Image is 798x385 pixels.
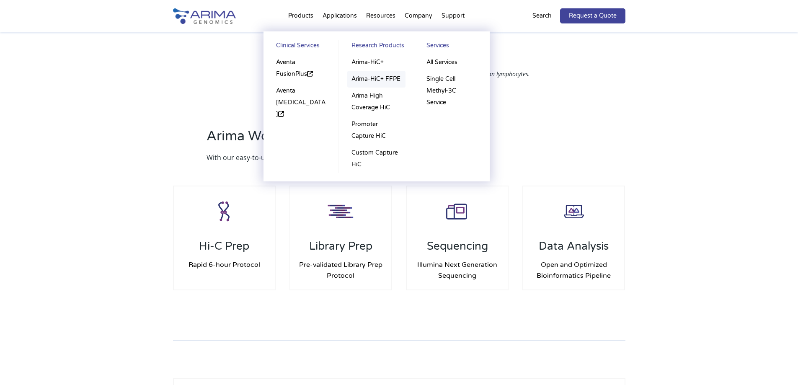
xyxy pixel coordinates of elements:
[186,128,191,133] input: Gene Regulation
[183,69,196,77] span: State
[207,152,506,163] p: With our easy-to-use workflow you can rapidly go from sample to discovery.
[10,127,41,135] span: Capture Hi-C
[207,127,506,152] h2: Arima Workflow
[347,145,405,173] a: Custom Capture HiC
[183,0,209,8] span: Last name
[207,195,241,228] img: HiC-Prep-Step_Icon_Arima-Genomics.png
[347,40,405,54] a: Research Products
[183,103,257,111] span: What is your area of interest?
[182,240,267,259] h3: Hi-C Prep
[532,259,616,281] h4: Open and Optimized Bioinformatics Pipeline
[272,40,331,54] a: Clinical Services
[476,70,530,78] span: human lymphocytes.
[532,240,616,259] h3: Data Analysis
[347,71,405,88] a: Arima-HiC+ FFPE
[272,54,331,83] a: Aventa FusionPlus
[193,116,240,124] span: Genome Assembly
[2,117,8,122] input: Hi-C
[2,193,8,199] input: Other
[299,259,383,281] h4: Pre-validated Library Prep Protocol
[347,54,405,71] a: Arima-HiC+
[193,127,234,135] span: Gene Regulation
[532,10,552,21] p: Search
[10,149,42,157] span: Hi-C for FFPE
[173,8,236,24] img: Arima-Genomics-logo
[186,160,191,166] input: Structural Variant Discovery
[186,139,191,144] input: Epigenetics
[186,171,191,177] input: Other
[186,150,191,155] input: Human Health
[2,160,8,166] input: Single-Cell Methyl-3C
[193,171,208,178] span: Other
[347,88,405,116] a: Arima High Coverage HiC
[10,171,40,178] span: Library Prep
[186,117,191,122] input: Genome Assembly
[415,259,500,281] h4: Illumina Next Generation Sequencing
[2,128,8,133] input: Capture Hi-C
[422,40,481,54] a: Services
[10,193,24,200] span: Other
[2,171,8,177] input: Library Prep
[347,116,405,145] a: Promoter Capture HiC
[193,160,263,168] span: Structural Variant Discovery
[10,160,62,168] span: Single-Cell Methyl-3C
[422,71,481,111] a: Single Cell Methyl-3C Service
[2,182,8,188] input: Arima Bioinformatics Platform
[10,182,85,189] span: Arima Bioinformatics Platform
[10,138,58,146] span: High Coverage Hi-C
[422,54,481,71] a: All Services
[299,240,383,259] h3: Library Prep
[182,259,267,270] h4: Rapid 6-hour Protocol
[440,195,474,228] img: Sequencing-Step_Icon_Arima-Genomics.png
[560,8,625,23] a: Request a Quote
[324,195,357,228] img: Library-Prep-Step_Icon_Arima-Genomics.png
[557,195,591,228] img: Data-Analysis-Step_Icon_Arima-Genomics.png
[2,150,8,155] input: Hi-C for FFPE
[415,240,500,259] h3: Sequencing
[2,139,8,144] input: High Coverage Hi-C
[193,138,221,146] span: Epigenetics
[10,116,20,124] span: Hi-C
[272,83,331,123] a: Aventa [MEDICAL_DATA]
[193,149,230,157] span: Human Health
